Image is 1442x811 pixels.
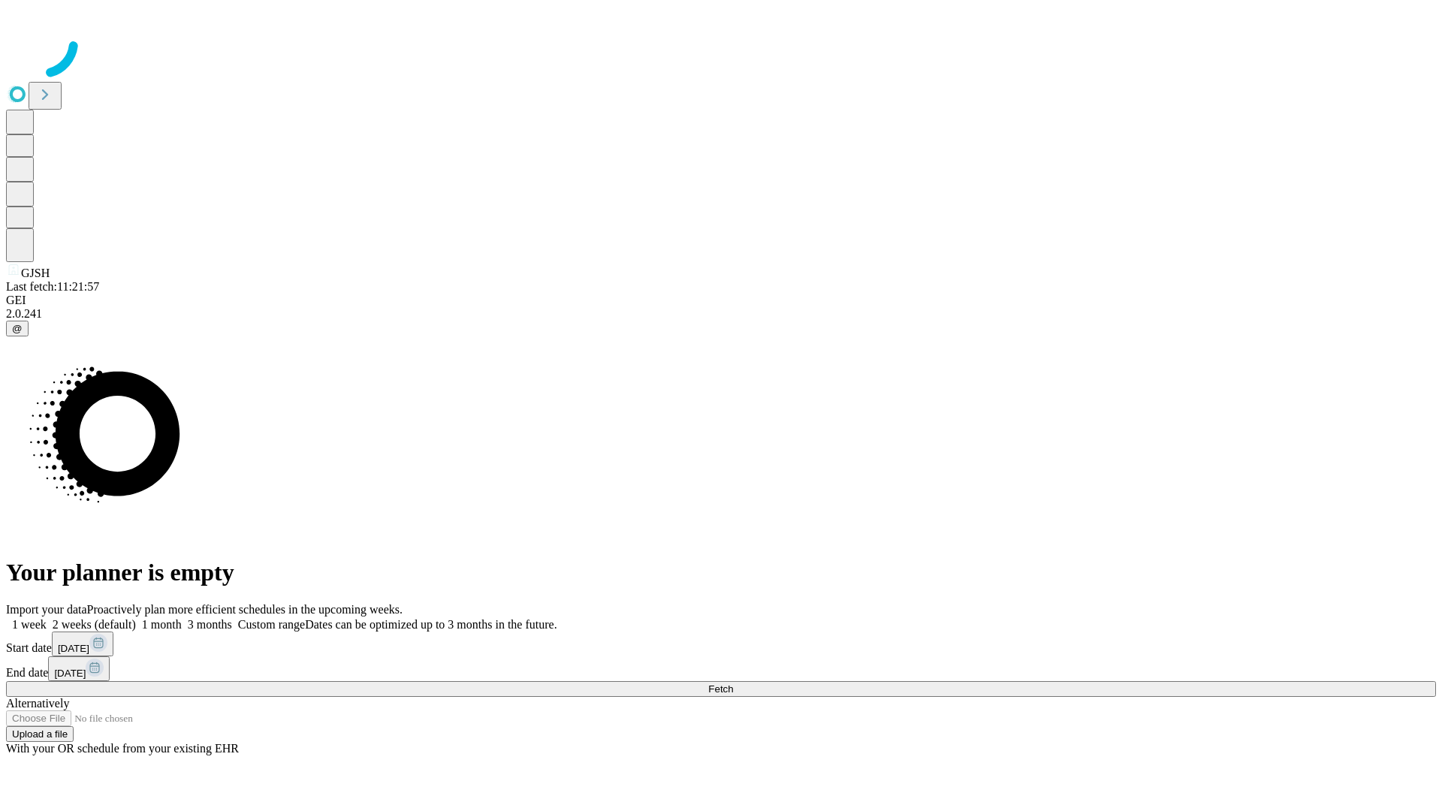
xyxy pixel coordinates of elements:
[6,559,1436,586] h1: Your planner is empty
[6,656,1436,681] div: End date
[6,321,29,336] button: @
[58,643,89,654] span: [DATE]
[142,618,182,631] span: 1 month
[238,618,305,631] span: Custom range
[6,307,1436,321] div: 2.0.241
[87,603,403,616] span: Proactively plan more efficient schedules in the upcoming weeks.
[6,632,1436,656] div: Start date
[6,603,87,616] span: Import your data
[12,323,23,334] span: @
[48,656,110,681] button: [DATE]
[6,280,99,293] span: Last fetch: 11:21:57
[305,618,557,631] span: Dates can be optimized up to 3 months in the future.
[6,294,1436,307] div: GEI
[12,618,47,631] span: 1 week
[53,618,136,631] span: 2 weeks (default)
[21,267,50,279] span: GJSH
[54,668,86,679] span: [DATE]
[6,742,239,755] span: With your OR schedule from your existing EHR
[188,618,232,631] span: 3 months
[6,726,74,742] button: Upload a file
[6,697,69,710] span: Alternatively
[708,683,733,695] span: Fetch
[6,681,1436,697] button: Fetch
[52,632,113,656] button: [DATE]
